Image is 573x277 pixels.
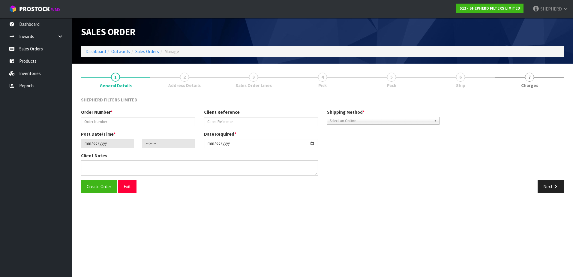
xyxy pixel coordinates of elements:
span: SHEPHERD [540,6,562,12]
span: Manage [164,49,179,54]
span: SHEPHERD FILTERS LIMITED [81,97,137,103]
span: Select an Option [330,117,431,125]
span: ProStock [19,5,50,13]
span: Pick [318,82,327,89]
a: Sales Orders [135,49,159,54]
a: Outwards [111,49,130,54]
span: Pack [387,82,396,89]
span: Create Order [87,184,111,189]
a: Dashboard [85,49,106,54]
button: Exit [118,180,136,193]
label: Shipping Method [327,109,365,115]
label: Post Date/Time [81,131,116,137]
span: Address Details [168,82,201,89]
span: 2 [180,73,189,82]
label: Order Number [81,109,113,115]
img: cube-alt.png [9,5,16,13]
span: General Details [100,83,132,89]
input: Order Number [81,117,195,126]
span: 7 [525,73,534,82]
label: Client Reference [204,109,240,115]
span: Sales Order Lines [235,82,272,89]
span: 5 [387,73,396,82]
small: WMS [51,7,60,12]
strong: S12 - SHEPHERD FILTERS LIMITED [460,6,520,11]
input: Client Reference [204,117,318,126]
label: Date Required [204,131,236,137]
button: Create Order [81,180,117,193]
span: 1 [111,73,120,82]
span: 3 [249,73,258,82]
span: Charges [521,82,538,89]
button: Next [538,180,564,193]
span: General Details [81,92,564,198]
span: 6 [456,73,465,82]
span: 4 [318,73,327,82]
label: Client Notes [81,152,107,159]
span: Ship [456,82,465,89]
span: Sales Order [81,26,136,38]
